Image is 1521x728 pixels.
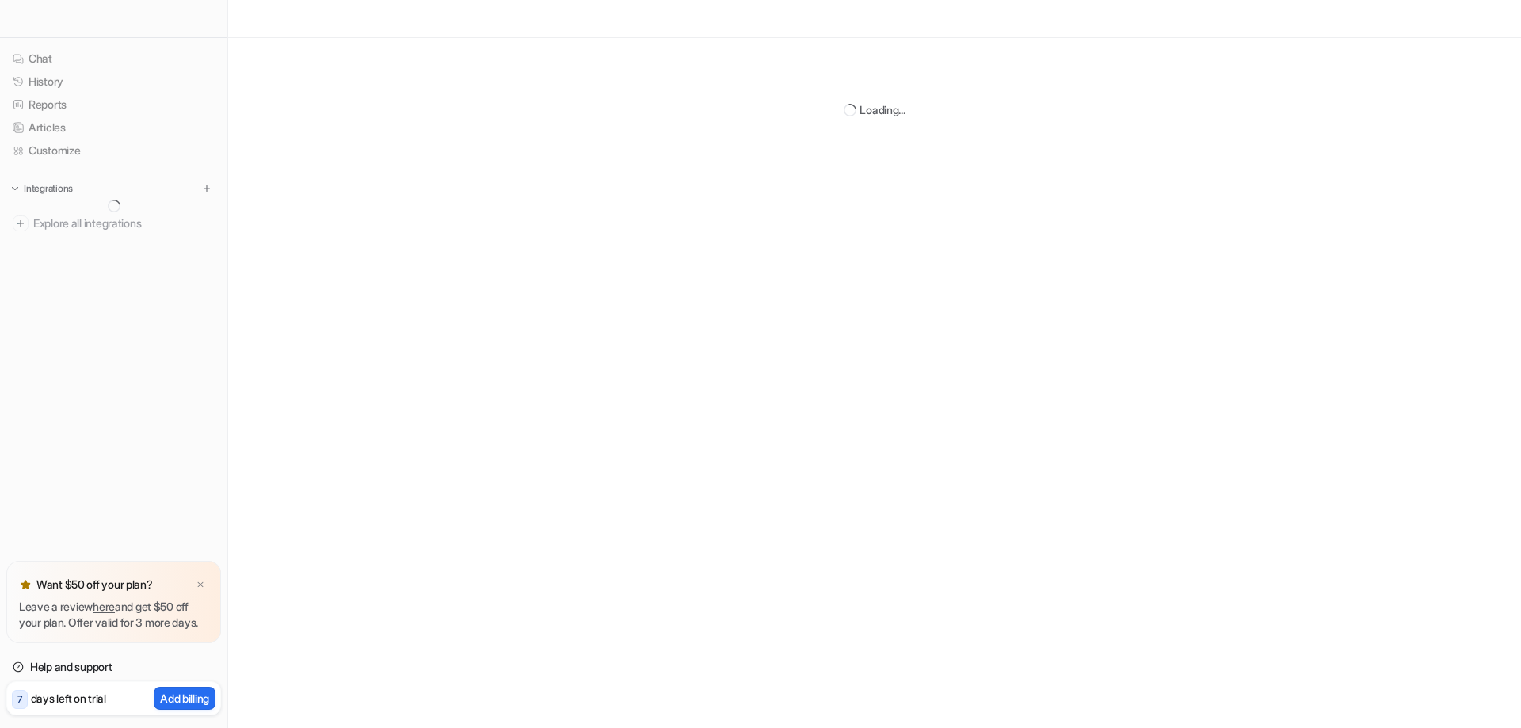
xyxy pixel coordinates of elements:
span: Explore all integrations [33,211,215,236]
div: Loading... [860,101,905,118]
a: Explore all integrations [6,212,221,234]
img: expand menu [10,183,21,194]
a: History [6,71,221,93]
p: Want $50 off your plan? [36,577,153,593]
p: Integrations [24,182,73,195]
a: Customize [6,139,221,162]
img: star [19,578,32,591]
p: Add billing [160,690,209,707]
p: 7 [17,692,22,707]
button: Add billing [154,687,215,710]
img: explore all integrations [13,215,29,231]
button: Integrations [6,181,78,196]
a: Chat [6,48,221,70]
a: Articles [6,116,221,139]
a: here [93,600,115,613]
img: menu_add.svg [201,183,212,194]
p: Leave a review and get $50 off your plan. Offer valid for 3 more days. [19,599,208,631]
a: Help and support [6,656,221,678]
p: days left on trial [31,690,106,707]
img: x [196,580,205,590]
a: Reports [6,93,221,116]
